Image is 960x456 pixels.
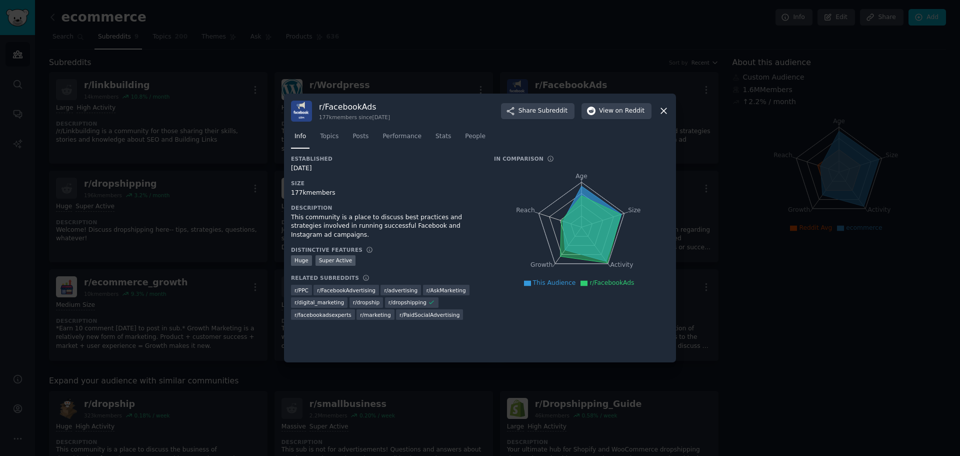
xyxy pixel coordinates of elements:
h3: Distinctive Features [291,246,362,253]
span: Subreddit [538,107,567,116]
div: 177k members [291,189,480,198]
span: Topics [320,132,338,141]
div: 177k members since [DATE] [319,114,390,121]
div: Huge [291,255,312,266]
span: r/ dropship [353,299,379,306]
a: Stats [432,129,454,149]
span: on Reddit [615,107,644,116]
h3: Established [291,155,480,162]
span: r/ PaidSocialAdvertising [399,311,459,318]
div: This community is a place to discuss best practices and strategies involved in running successful... [291,213,480,240]
span: Performance [382,132,421,141]
h3: Size [291,180,480,187]
tspan: Activity [610,261,633,268]
span: r/ dropshipping [388,299,426,306]
span: r/ AskMarketing [426,287,466,294]
a: Info [291,129,309,149]
span: View [599,107,644,116]
span: Share [518,107,567,116]
tspan: Size [628,206,640,213]
a: Performance [379,129,425,149]
tspan: Age [575,173,587,180]
div: [DATE] [291,164,480,173]
span: Info [294,132,306,141]
span: r/ FacebookAdvertising [317,287,375,294]
h3: Related Subreddits [291,274,359,281]
span: People [465,132,485,141]
a: Posts [349,129,372,149]
span: Stats [435,132,451,141]
h3: Description [291,204,480,211]
button: Viewon Reddit [581,103,651,119]
span: r/ advertising [384,287,417,294]
span: r/ PPC [294,287,308,294]
a: People [461,129,489,149]
tspan: Reach [516,206,535,213]
a: Topics [316,129,342,149]
img: FacebookAds [291,101,312,122]
span: r/ digital_marketing [294,299,344,306]
div: Super Active [315,255,356,266]
button: ShareSubreddit [501,103,574,119]
span: r/ facebookadsexperts [294,311,351,318]
span: r/ marketing [360,311,390,318]
h3: r/ FacebookAds [319,102,390,112]
span: This Audience [533,279,576,286]
tspan: Growth [530,261,552,268]
span: Posts [352,132,368,141]
span: r/FacebookAds [589,279,634,286]
h3: In Comparison [494,155,543,162]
